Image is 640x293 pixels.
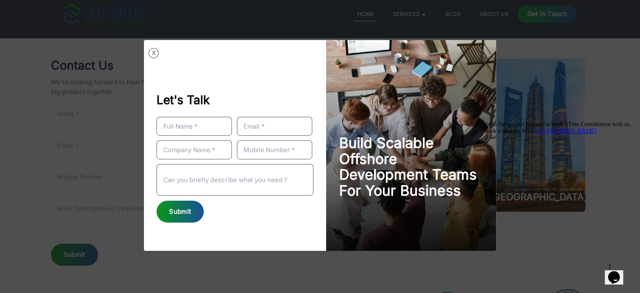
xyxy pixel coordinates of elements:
span: Hello there, don't hesitate to book a Free Consultation with us. Book a meeting here [3,3,151,16]
button: X [149,48,159,58]
div: Example Modal [144,40,496,251]
input: Company Name * [157,140,232,159]
div: Hello there, don't hesitate to book a Free Consultation with us.Book a meeting here[URL][DOMAIN_N... [3,3,155,17]
input: Email * [237,117,312,136]
iframe: chat widget [605,259,632,285]
h3: Build Scalable Offshore Development Teams For Your Business [339,135,483,198]
button: Submit [157,201,204,223]
a: [URL][DOMAIN_NAME] [52,10,116,16]
iframe: chat widget [480,118,632,255]
input: Can you briefly describe what you need ? [157,164,313,196]
input: Full Name * [157,117,232,136]
input: Mobile Number * [237,140,312,159]
h2: Let's Talk [157,83,313,110]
